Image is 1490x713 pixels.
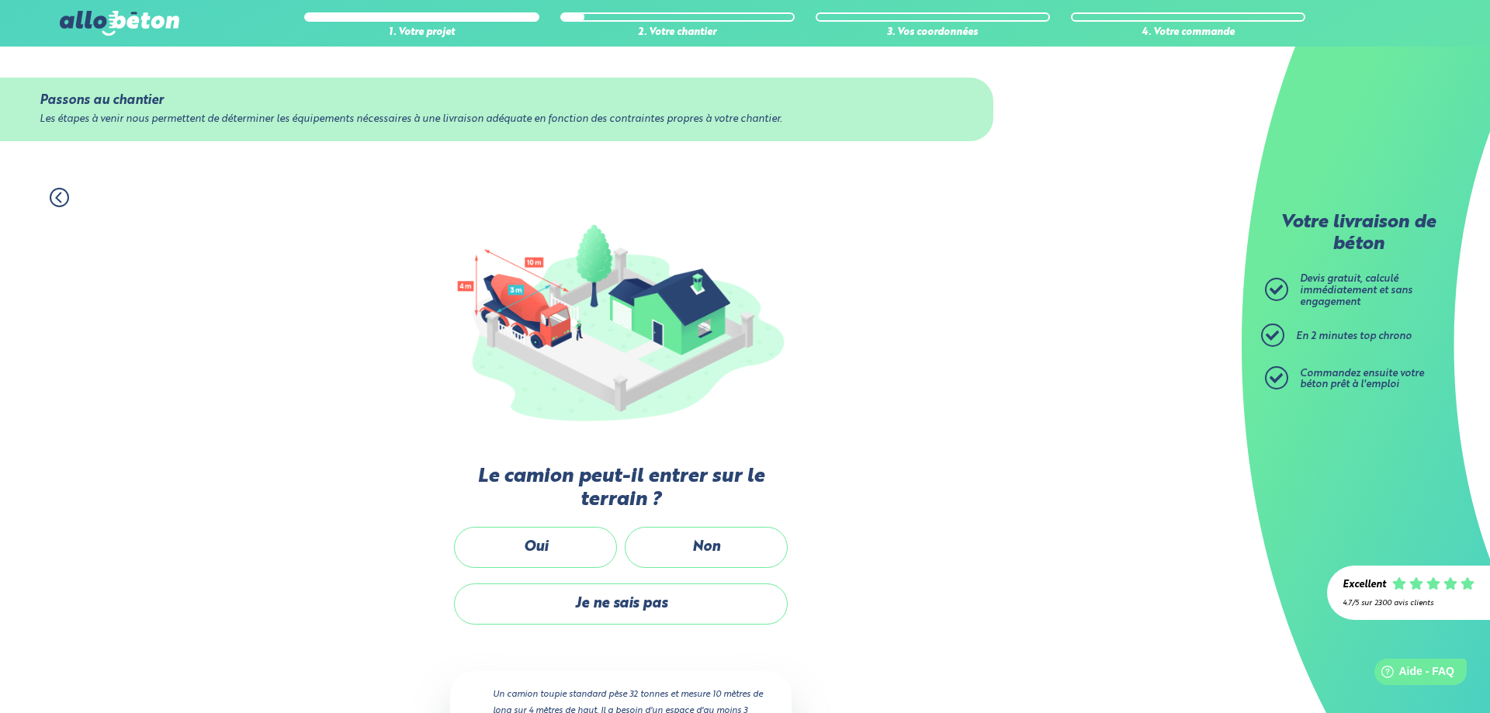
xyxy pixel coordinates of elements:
[40,114,954,126] div: Les étapes à venir nous permettent de déterminer les équipements nécessaires à une livraison adéq...
[1071,27,1305,39] div: 4. Votre commande
[60,11,179,36] img: allobéton
[560,27,795,39] div: 2. Votre chantier
[1352,652,1473,696] iframe: Help widget launcher
[304,27,539,39] div: 1. Votre projet
[450,466,792,511] label: Le camion peut-il entrer sur le terrain ?
[40,93,954,108] div: Passons au chantier
[454,583,788,625] label: Je ne sais pas
[454,527,617,568] label: Oui
[816,27,1050,39] div: 3. Vos coordonnées
[625,527,788,568] label: Non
